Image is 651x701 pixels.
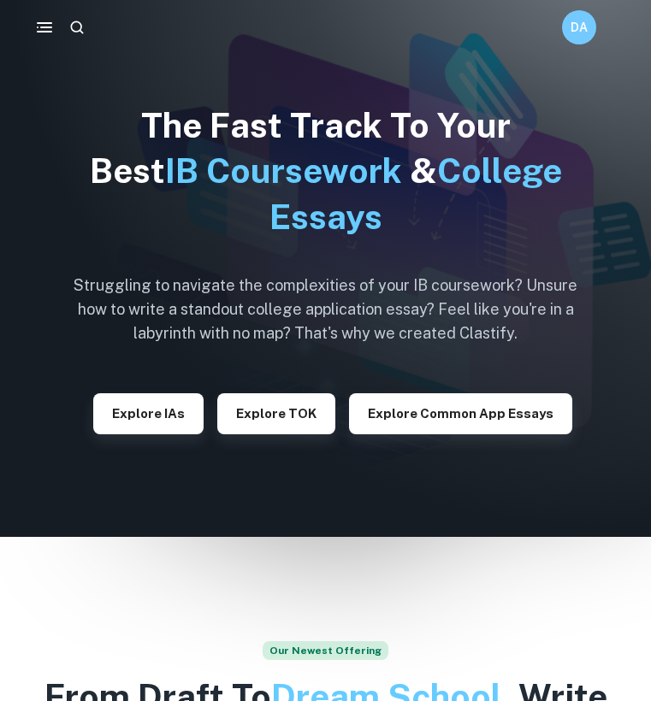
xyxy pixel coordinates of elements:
[570,18,589,37] h6: DA
[93,393,204,434] button: Explore IAs
[165,150,402,191] span: IB Coursework
[217,404,335,421] a: Explore TOK
[349,404,572,421] a: Explore Common App essays
[263,641,388,660] span: Our Newest Offering
[61,274,591,345] h6: Struggling to navigate the complexities of your IB coursework? Unsure how to write a standout col...
[61,103,591,239] h1: The Fast Track To Your Best &
[562,10,596,44] button: DA
[93,404,204,421] a: Explore IAs
[217,393,335,434] button: Explore TOK
[269,150,562,236] span: College Essays
[349,393,572,434] button: Explore Common App essays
